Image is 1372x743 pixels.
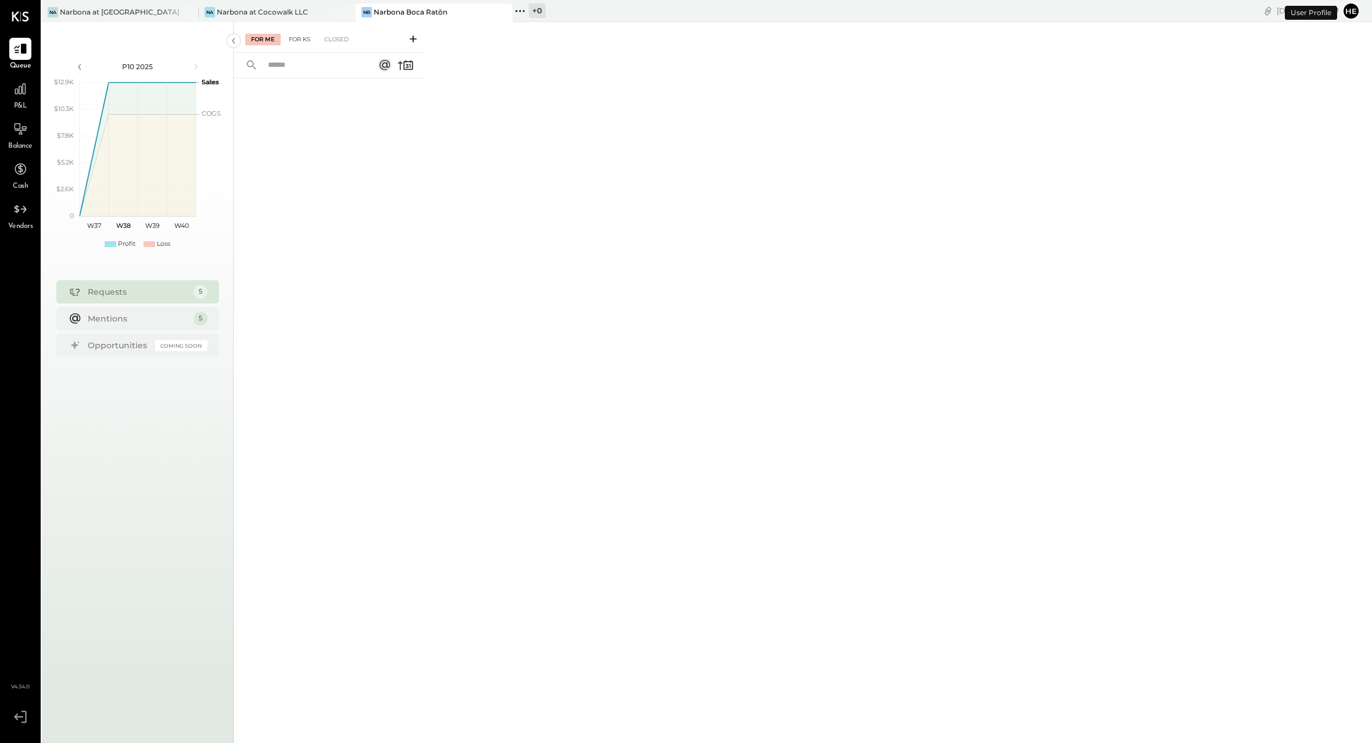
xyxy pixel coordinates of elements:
div: Requests [88,286,188,298]
div: 5 [194,312,207,326]
text: W39 [145,222,159,230]
div: copy link [1262,5,1274,17]
div: For Me [245,34,281,45]
a: Cash [1,158,40,192]
div: Na [205,7,215,17]
span: Queue [10,61,31,72]
div: Opportunities [88,340,149,351]
div: Mentions [88,313,188,324]
text: 0 [70,212,74,220]
button: He [1342,2,1360,20]
text: W38 [116,222,130,230]
div: Narbona at [GEOGRAPHIC_DATA] LLC [60,7,181,17]
text: $12.9K [54,78,74,86]
a: Balance [1,118,40,152]
div: Profit [118,240,135,249]
div: For KS [283,34,316,45]
text: $10.3K [54,105,74,113]
div: Closed [318,34,354,45]
text: W40 [174,222,188,230]
text: $7.8K [57,131,74,140]
span: P&L [14,101,27,112]
text: COGS [202,109,221,117]
div: P10 2025 [88,62,187,72]
span: Cash [13,181,28,192]
span: Vendors [8,222,33,232]
span: Balance [8,141,33,152]
div: Loss [157,240,170,249]
div: NB [361,7,372,17]
div: Coming Soon [155,340,207,351]
div: + 0 [529,3,546,18]
a: P&L [1,78,40,112]
div: 5 [194,285,207,299]
div: [DATE] [1277,5,1339,16]
a: Queue [1,38,40,72]
text: $5.2K [57,158,74,166]
div: Narbona Boca Ratōn [374,7,447,17]
a: Vendors [1,198,40,232]
text: $2.6K [56,185,74,193]
div: Narbona at Cocowalk LLC [217,7,308,17]
div: Na [48,7,58,17]
text: Sales [202,78,219,86]
div: User Profile [1285,6,1337,20]
text: W37 [87,222,101,230]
